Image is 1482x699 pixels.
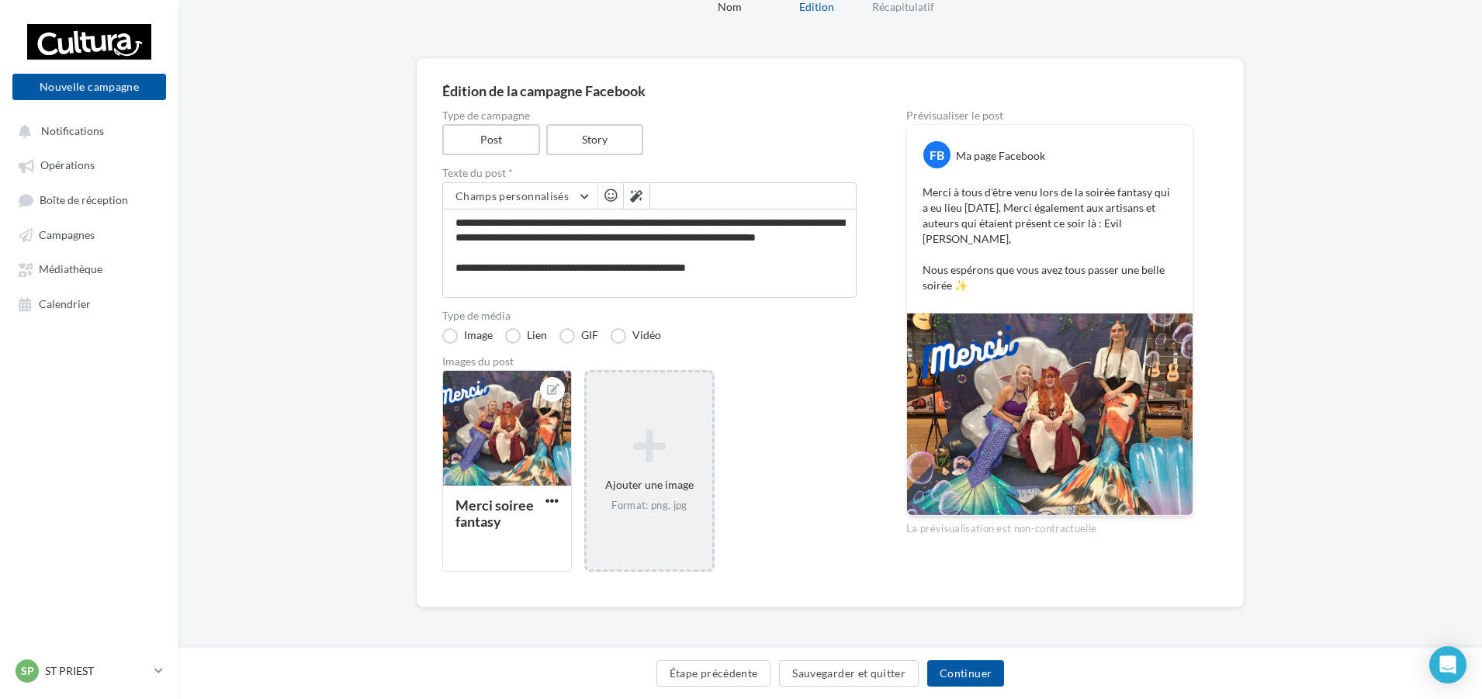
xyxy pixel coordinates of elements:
button: Étape précédente [656,660,771,687]
button: Nouvelle campagne [12,74,166,100]
div: Édition de la campagne Facebook [442,84,1218,98]
a: SP ST PRIEST [12,656,166,686]
div: La prévisualisation est non-contractuelle [906,516,1193,536]
a: Campagnes [9,220,169,248]
button: Continuer [927,660,1004,687]
label: Post [442,124,540,155]
a: Boîte de réception [9,185,169,214]
label: GIF [559,328,598,344]
button: Notifications [9,116,163,144]
label: Type de média [442,310,857,321]
span: Médiathèque [39,263,102,276]
a: Calendrier [9,289,169,317]
p: Merci à tous d'être venu lors de la soirée fantasy qui a eu lieu [DATE]. Merci également aux arti... [923,185,1177,293]
button: Sauvegarder et quitter [779,660,919,687]
label: Vidéo [611,328,661,344]
span: Champs personnalisés [455,189,569,202]
span: Calendrier [39,297,91,310]
label: Lien [505,328,547,344]
span: Boîte de réception [40,193,128,206]
span: Notifications [41,124,104,137]
div: Ma page Facebook [956,148,1045,164]
a: Opérations [9,151,169,178]
div: Merci soiree fantasy [455,497,534,530]
span: Opérations [40,159,95,172]
button: Champs personnalisés [443,183,597,209]
div: Images du post [442,356,857,367]
span: Campagnes [39,228,95,241]
p: ST PRIEST [45,663,148,679]
div: FB [923,141,950,168]
label: Image [442,328,493,344]
label: Texte du post * [442,168,857,178]
div: Open Intercom Messenger [1429,646,1466,683]
label: Type de campagne [442,110,857,121]
span: SP [21,663,34,679]
label: Story [546,124,644,155]
div: Prévisualiser le post [906,110,1193,121]
a: Médiathèque [9,254,169,282]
